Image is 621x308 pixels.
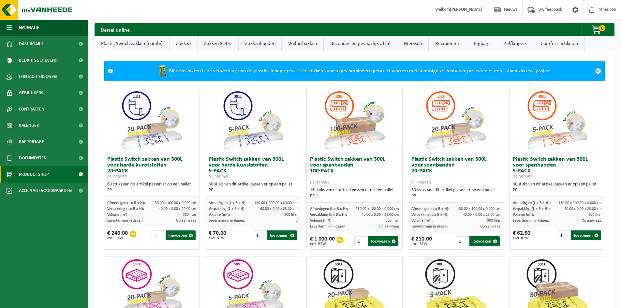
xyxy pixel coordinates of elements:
input: 1 [354,236,367,246]
div: € 62,50 [513,230,530,240]
a: Comfort artikelen [534,36,584,51]
div: PP [513,187,602,193]
span: 300 liter [386,219,399,223]
span: Documenten [19,150,47,166]
span: 60.00 x 0.00 x 23.00 cm [260,207,298,211]
img: 01-999949 [220,88,286,153]
span: Afmetingen (L x B x H): [411,207,449,211]
strong: [PERSON_NAME] [450,7,482,12]
h3: Plastic Switch zakken van 300L voor spanbanden 100-PACK [310,156,399,186]
span: 300 liter [588,213,602,217]
span: Op aanvraag [379,225,399,228]
img: WB-0240-HPE-GN-50.png [156,65,169,78]
span: Op aanvraag [176,219,196,223]
div: 60 stuks van dit artikel passen er op een pallet [107,182,196,193]
span: Volume (m³): [209,213,230,217]
span: 01-999952 [513,175,532,180]
span: Kalender [19,117,39,134]
span: Levertermijn in dagen: [310,225,346,228]
span: 40.00 x 0.00 x 23.00 cm [463,213,500,217]
img: 01-999950 [119,88,184,153]
span: Afmetingen (L x B x H): [107,201,145,205]
button: Toevoegen [166,230,196,240]
div: PP [411,193,500,199]
span: 01-999949 [209,175,228,180]
input: 1 [557,230,570,240]
a: Plastic Switch zakken (combi) [95,36,169,51]
img: 01-999954 [322,88,387,153]
h3: Plastic Switch zakken van 300L voor harde kunststoffen 5-PACK [209,156,298,180]
span: 01-999953 [411,181,431,185]
span: Verpakking (L x B x H): [209,207,245,211]
div: 60 stuks van dit artikel passen er op een pallet [513,182,602,193]
div: Bij deze zakken is de verwerking van de plastics inbegrepen. Deze zakken kunnen gecombineerd gebr... [116,61,592,81]
span: Op aanvraag [480,225,500,228]
img: 01-999952 [525,88,590,153]
div: € 240,00 [107,230,128,240]
span: 130.00 x 100.00 x 0.000 cm [558,201,602,205]
div: € 1 000,00 [310,236,335,246]
button: Toevoegen [368,236,398,246]
span: Levertermijn in dagen: [411,225,448,228]
span: Afmetingen (L x B x H): [310,207,348,211]
span: Navigatie [19,20,39,36]
h2: Bestel online [95,23,136,36]
span: 130.00 x 100.00 x 0.000 cm [356,207,399,211]
div: 60 stuks van dit artikel passen er op een pallet [209,182,298,193]
a: Zakken SOLO [198,36,238,51]
button: Toevoegen [469,236,500,246]
span: Contactpersonen [19,68,57,85]
a: Bigbags [467,36,497,51]
span: excl. BTW [513,236,530,240]
a: Zakkenhouder [239,36,281,51]
span: Op aanvraag [582,219,602,223]
span: Verpakking (L x B x H): [107,207,144,211]
img: 01-999953 [423,88,488,153]
span: Levertermijn in dagen: [107,219,143,223]
button: Toevoegen [571,230,601,240]
div: € 210,00 [411,236,432,246]
span: Gebruikers [19,85,43,101]
input: 1 [456,236,469,246]
span: Verpakking (L x B x H): [411,213,448,217]
div: 16 stuks van dit artikel passen er op een pallet [310,187,399,199]
span: 40.00 x 0.00 x 23.00 cm [362,213,399,217]
div: € 70,00 [209,230,226,240]
input: 1 [152,230,165,240]
span: excl. BTW [107,236,128,240]
span: Afmetingen (L x B x H): [209,201,246,205]
span: excl. BTW [209,236,226,240]
span: Afmetingen (L x B x H): [513,201,551,205]
span: 300 liter [284,213,298,217]
h3: Plastic Switch zakken van 300L voor spanbanden 5-PACK [513,156,602,180]
span: Levertermijn in dagen: [209,219,245,223]
span: excl. BTW [411,242,432,246]
span: Acceptatievoorwaarden [19,183,72,199]
span: 0 [599,25,605,31]
h3: Plastic Switch zakken van 300L voor spanbanden 20-PACK [411,156,500,186]
span: Volume (m³): [310,219,331,223]
span: 300 liter [183,213,196,217]
div: PP [310,193,399,199]
span: 130.00 x 100.00 x 0.000 cm [153,201,196,205]
span: 130.00 x 100.00 x 0.000 cm [457,207,500,211]
a: Bijzonder en gevaarlijk afval [324,36,397,51]
span: Volume (m³): [107,213,128,217]
span: Verpakking (L x B x H): [513,207,550,211]
a: Vuilnisbakken [282,36,323,51]
div: PP [107,187,196,193]
div: PP [209,187,298,193]
a: Sluit melding [592,61,604,81]
span: Verpakking (L x B x H): [310,213,347,217]
span: 40.00 x 0.00 x 20.00 cm [159,207,196,211]
div: 60 stuks van dit artikel passen er op een pallet [411,187,500,199]
span: Volume (m³): [513,213,534,217]
span: Volume (m³): [411,219,433,223]
a: Medisch [397,36,428,51]
span: Bedrijfsgegevens [19,52,57,68]
a: Recipiënten [429,36,467,51]
input: 1 [253,230,266,240]
a: Zakken [170,36,197,51]
span: excl. BTW [310,242,335,246]
span: Product Shop [19,166,49,183]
